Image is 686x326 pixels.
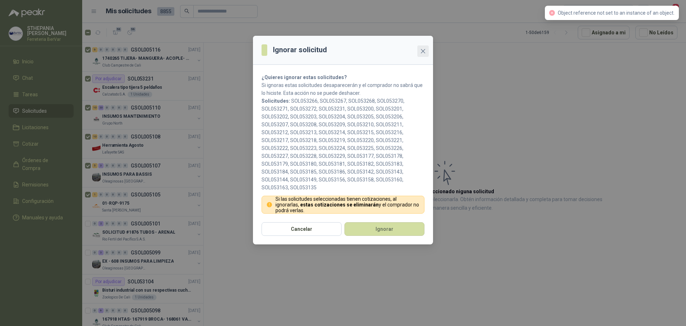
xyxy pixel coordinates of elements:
p: SOL053266, SOL053267, SOL053268, SOL053270, SOL053271, SOL053272, SOL053231, SOL053200, SOL053201... [262,97,424,191]
strong: estas cotizaciones se eliminarán [300,202,379,208]
p: Si las solicitudes seleccionadas tienen cotizaciones, al ignorarlas, y el comprador no podrá verlas. [275,196,420,213]
b: Solicitudes: [262,98,290,104]
strong: ¿Quieres ignorar estas solicitudes? [262,74,347,80]
button: Ignorar [344,222,424,236]
button: Close [417,45,429,57]
span: close [420,48,426,54]
h3: Ignorar solicitud [273,44,327,55]
button: Cancelar [262,222,342,236]
p: Si ignoras estas solicitudes desaparecerán y el comprador no sabrá que lo hiciste. Esta acción no... [262,81,424,97]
